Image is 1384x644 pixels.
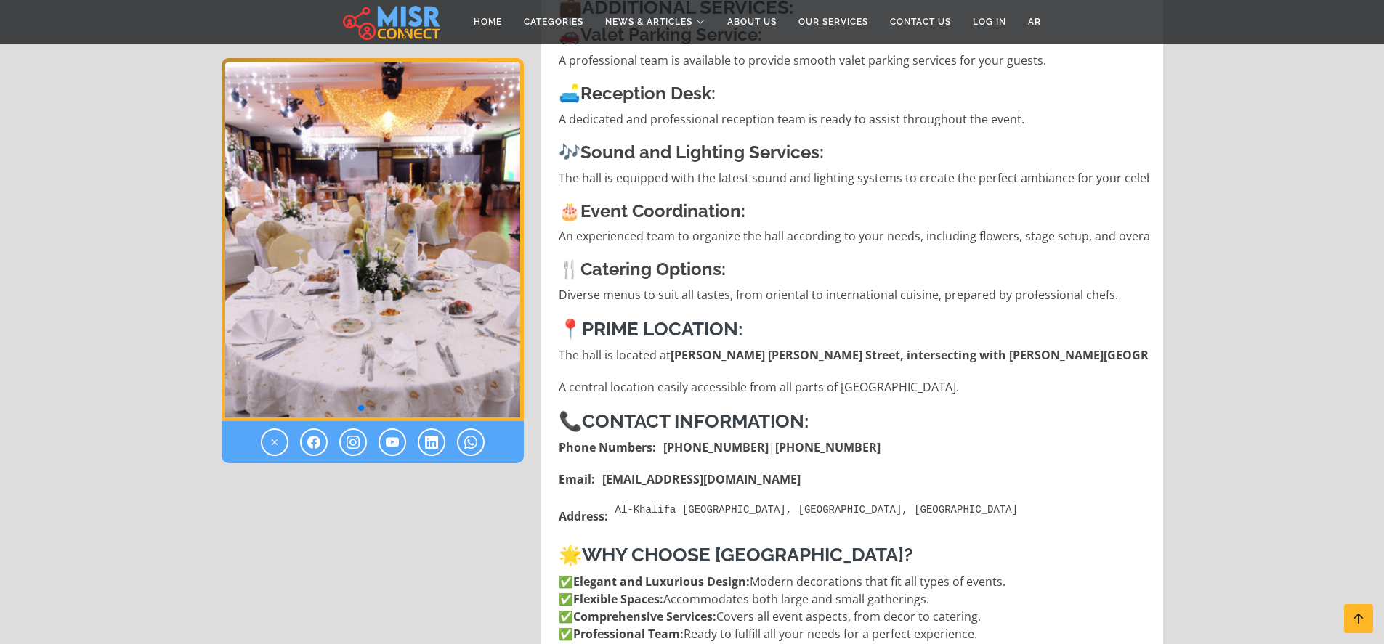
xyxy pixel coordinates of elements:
pre: Translated text: Al-Khalifa Al-Maamoun Street, Heliopolis, Cairo Governorate [615,502,1019,518]
span: News & Articles [605,15,692,28]
strong: Prime Location: [582,318,742,340]
h3: 📞 [559,410,1149,433]
a: Home [463,8,513,36]
span: Go to slide 3 [381,405,387,411]
h3: 🌟 [559,544,1149,566]
strong: Why Choose [GEOGRAPHIC_DATA]? [582,544,913,566]
img: Triumph Plaza Hotel Wedding Hall [222,58,524,421]
strong: Comprehensive Services: [573,608,716,624]
h4: 🛋️ [559,83,1149,105]
strong: Contact Information: [582,410,809,432]
a: AR [1017,8,1052,36]
strong: Sound and Lighting Services: [580,142,824,163]
li: | [559,439,1149,456]
li: A dedicated and professional reception team is ready to assist throughout the event. [559,110,1149,128]
a: [PHONE_NUMBER] [775,439,881,456]
li: The hall is located at . [559,346,1149,364]
a: Categories [513,8,594,36]
li: The hall is equipped with the latest sound and lighting systems to create the perfect ambiance fo... [559,169,1149,187]
a: Our Services [788,8,879,36]
strong: Reception Desk: [580,83,716,104]
img: main.misr_connect [343,4,440,40]
a: [PHONE_NUMBER] [663,439,769,456]
strong: Event Coordination: [580,200,745,221]
a: Contact Us [879,8,962,36]
li: Diverse menus to suit all tastes, from oriental to international cuisine, prepared by professiona... [559,286,1149,303]
a: About Us [716,8,788,36]
strong: Flexible Spaces: [573,591,663,607]
span: Go to slide 1 [358,405,364,411]
strong: Email: [559,470,595,488]
li: An experienced team to organize the hall according to your needs, including flowers, stage setup,... [559,227,1149,245]
div: 1 / 3 [222,58,524,421]
a: News & Articles [594,8,716,36]
li: A professional team is available to provide smooth valet parking services for your guests. [559,52,1149,69]
strong: Address: [559,508,608,525]
li: A central location easily accessible from all parts of [GEOGRAPHIC_DATA]. [559,378,1149,396]
span: Go to slide 2 [370,405,376,411]
h4: 🍴 [559,259,1149,280]
strong: Elegant and Luxurious Design: [573,574,750,590]
strong: Phone Numbers: [559,439,656,456]
strong: Professional Team: [573,626,684,642]
strong: Catering Options: [580,258,726,280]
span: Al-Khalifa [GEOGRAPHIC_DATA], [GEOGRAPHIC_DATA], [GEOGRAPHIC_DATA] [615,504,1019,515]
a: Log in [962,8,1017,36]
h3: 📍 [559,318,1149,341]
a: [EMAIL_ADDRESS][DOMAIN_NAME] [602,470,801,488]
h4: 🎶 [559,142,1149,163]
h4: 🎂 [559,201,1149,222]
